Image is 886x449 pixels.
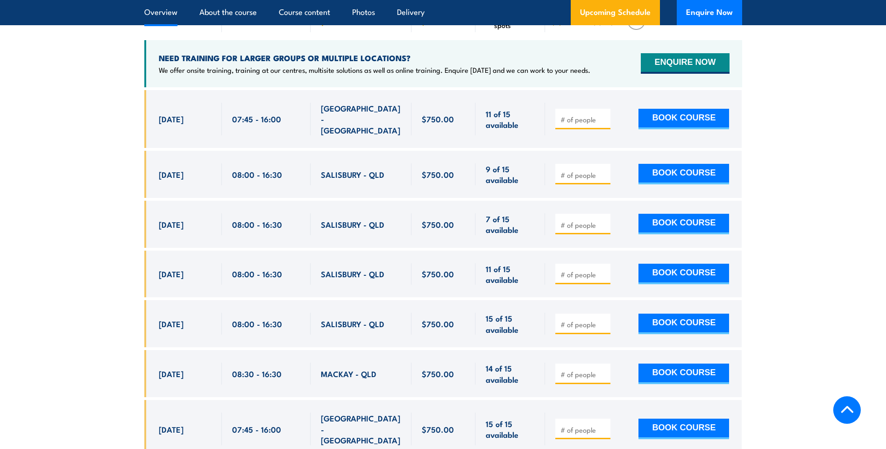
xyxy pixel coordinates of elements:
[159,268,184,279] span: [DATE]
[159,113,184,124] span: [DATE]
[560,115,607,124] input: # of people
[232,424,281,435] span: 07:45 - 16:00
[232,318,282,329] span: 08:00 - 16:30
[486,108,535,130] span: 11 of 15 available
[641,53,729,74] button: ENQUIRE NOW
[321,368,376,379] span: MACKAY - QLD
[159,53,590,63] h4: NEED TRAINING FOR LARGER GROUPS OR MULTIPLE LOCATIONS?
[321,169,384,180] span: SALISBURY - QLD
[232,268,282,279] span: 08:00 - 16:30
[321,413,401,445] span: [GEOGRAPHIC_DATA] - [GEOGRAPHIC_DATA]
[560,425,607,435] input: # of people
[159,219,184,230] span: [DATE]
[638,364,729,384] button: BOOK COURSE
[560,370,607,379] input: # of people
[560,320,607,329] input: # of people
[560,270,607,279] input: # of people
[486,313,535,335] span: 15 of 15 available
[422,113,454,124] span: $750.00
[560,170,607,180] input: # of people
[486,363,535,385] span: 14 of 15 available
[486,163,535,185] span: 9 of 15 available
[638,419,729,439] button: BOOK COURSE
[232,169,282,180] span: 08:00 - 16:30
[232,113,281,124] span: 07:45 - 16:00
[159,318,184,329] span: [DATE]
[638,109,729,129] button: BOOK COURSE
[159,424,184,435] span: [DATE]
[422,268,454,279] span: $750.00
[486,263,535,285] span: 11 of 15 available
[321,103,401,135] span: [GEOGRAPHIC_DATA] - [GEOGRAPHIC_DATA]
[422,219,454,230] span: $750.00
[159,368,184,379] span: [DATE]
[422,169,454,180] span: $750.00
[638,164,729,184] button: BOOK COURSE
[486,418,535,440] span: 15 of 15 available
[494,13,539,29] span: Available spots
[321,318,384,329] span: SALISBURY - QLD
[422,368,454,379] span: $750.00
[321,219,384,230] span: SALISBURY - QLD
[486,213,535,235] span: 7 of 15 available
[232,219,282,230] span: 08:00 - 16:30
[321,268,384,279] span: SALISBURY - QLD
[638,264,729,284] button: BOOK COURSE
[159,65,590,75] p: We offer onsite training, training at our centres, multisite solutions as well as online training...
[422,424,454,435] span: $750.00
[232,368,282,379] span: 08:30 - 16:30
[560,220,607,230] input: # of people
[638,214,729,234] button: BOOK COURSE
[638,314,729,334] button: BOOK COURSE
[422,318,454,329] span: $750.00
[159,169,184,180] span: [DATE]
